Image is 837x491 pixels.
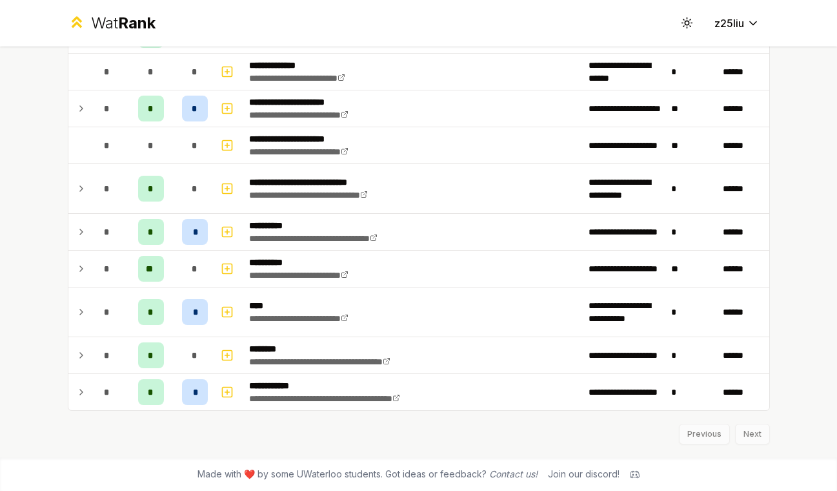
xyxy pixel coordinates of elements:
[68,13,156,34] a: WatRank
[704,12,770,35] button: z25liu
[489,468,538,479] a: Contact us!
[118,14,156,32] span: Rank
[714,16,744,31] span: z25liu
[548,468,620,481] div: Join our discord!
[91,13,156,34] div: Wat
[197,468,538,481] span: Made with ❤️ by some UWaterloo students. Got ideas or feedback?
